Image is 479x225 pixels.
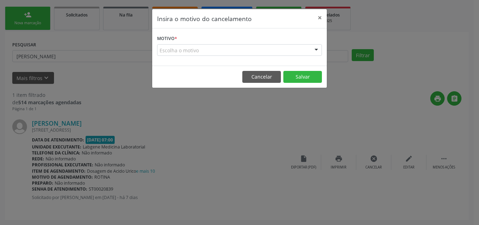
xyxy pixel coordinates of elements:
button: Close [313,9,327,26]
label: Motivo [157,33,177,44]
span: Escolha o motivo [160,47,199,54]
h5: Insira o motivo do cancelamento [157,14,252,23]
button: Cancelar [242,71,281,83]
button: Salvar [283,71,322,83]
